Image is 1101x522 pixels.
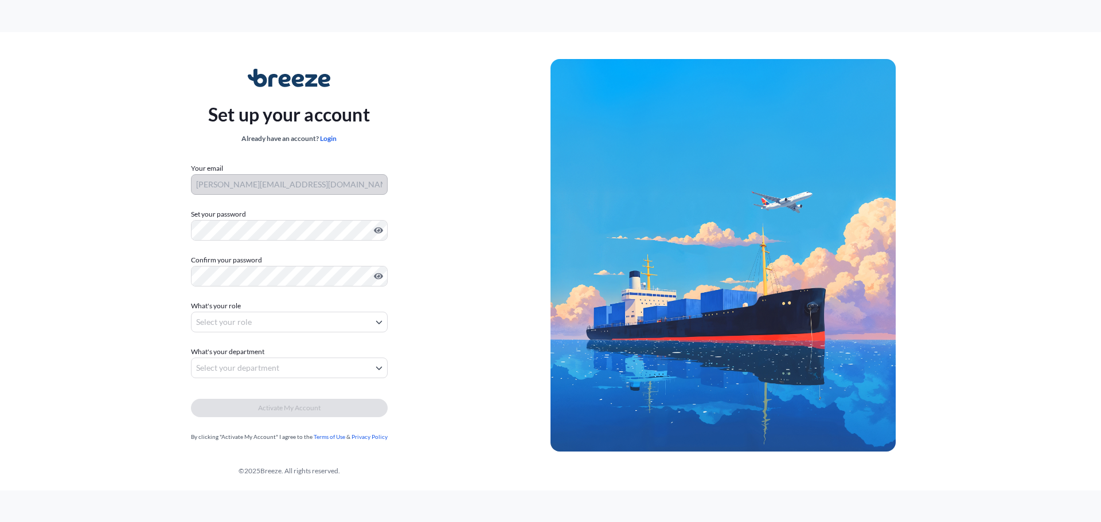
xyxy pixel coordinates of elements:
div: © 2025 Breeze. All rights reserved. [28,465,550,477]
span: Select your role [196,316,252,328]
span: What's your role [191,300,241,312]
div: By clicking "Activate My Account" I agree to the & [191,431,388,442]
p: Set up your account [208,101,370,128]
span: Select your department [196,362,279,374]
button: Show password [374,272,383,281]
button: Select your role [191,312,388,332]
a: Terms of Use [314,433,345,440]
label: Confirm your password [191,254,388,266]
button: Select your department [191,358,388,378]
a: Login [320,134,337,143]
span: Activate My Account [258,402,321,414]
label: Your email [191,163,223,174]
button: Show password [374,226,383,235]
img: Ship illustration [550,59,896,451]
img: Breeze [248,69,331,87]
span: What's your department [191,346,264,358]
label: Set your password [191,209,388,220]
div: Already have an account? [208,133,370,144]
button: Activate My Account [191,399,388,417]
input: Your email address [191,174,388,195]
a: Privacy Policy [352,433,388,440]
